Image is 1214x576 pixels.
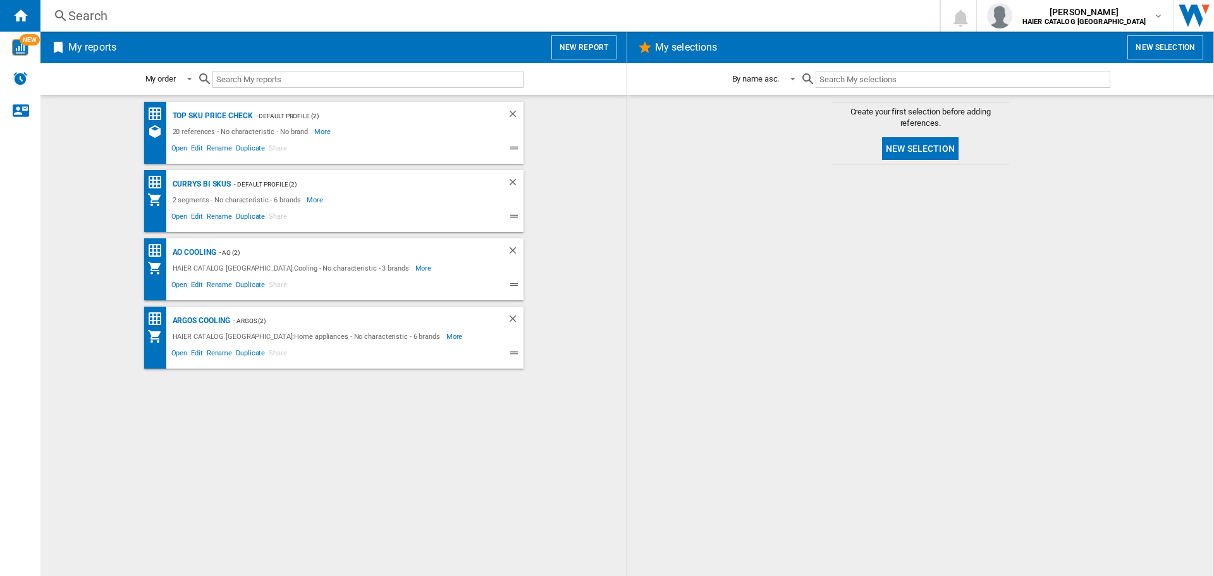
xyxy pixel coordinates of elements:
[882,137,959,160] button: New selection
[507,245,524,260] div: Delete
[816,71,1110,88] input: Search My selections
[147,243,169,259] div: Price Matrix
[147,124,169,139] div: References
[13,71,28,86] img: alerts-logo.svg
[205,211,234,226] span: Rename
[234,142,267,157] span: Duplicate
[231,176,481,192] div: - Default profile (2)
[12,39,28,56] img: wise-card.svg
[189,142,205,157] span: Edit
[147,311,169,327] div: Price Matrix
[169,313,231,329] div: Argos Cooling
[212,71,524,88] input: Search My reports
[653,35,720,59] h2: My selections
[1022,6,1146,18] span: [PERSON_NAME]
[507,313,524,329] div: Delete
[189,211,205,226] span: Edit
[832,106,1009,129] span: Create your first selection before adding references.
[234,211,267,226] span: Duplicate
[234,347,267,362] span: Duplicate
[267,279,289,294] span: Share
[169,176,231,192] div: Currys BI Skus
[147,260,169,276] div: My Assortment
[169,279,190,294] span: Open
[267,142,289,157] span: Share
[147,175,169,190] div: Price Matrix
[415,260,434,276] span: More
[169,192,307,207] div: 2 segments - No characteristic - 6 brands
[507,176,524,192] div: Delete
[507,108,524,124] div: Delete
[307,192,325,207] span: More
[205,347,234,362] span: Rename
[147,106,169,122] div: Price Matrix
[145,74,176,83] div: My order
[267,347,289,362] span: Share
[147,329,169,344] div: My Assortment
[68,7,907,25] div: Search
[551,35,616,59] button: New report
[987,3,1012,28] img: profile.jpg
[230,313,481,329] div: - Argos (2)
[20,34,40,46] span: NEW
[189,279,205,294] span: Edit
[66,35,119,59] h2: My reports
[253,108,482,124] div: - Default profile (2)
[205,279,234,294] span: Rename
[169,329,446,344] div: HAIER CATALOG [GEOGRAPHIC_DATA]:Home appliances - No characteristic - 6 brands
[732,74,780,83] div: By name asc.
[169,108,253,124] div: Top SKU Price Check
[169,211,190,226] span: Open
[169,245,216,260] div: AO Cooling
[234,279,267,294] span: Duplicate
[169,260,415,276] div: HAIER CATALOG [GEOGRAPHIC_DATA]:Cooling - No characteristic - 3 brands
[169,124,315,139] div: 20 references - No characteristic - No brand
[205,142,234,157] span: Rename
[147,192,169,207] div: My Assortment
[189,347,205,362] span: Edit
[446,329,465,344] span: More
[314,124,333,139] span: More
[169,142,190,157] span: Open
[267,211,289,226] span: Share
[169,347,190,362] span: Open
[1022,18,1146,26] b: HAIER CATALOG [GEOGRAPHIC_DATA]
[216,245,482,260] div: - AO (2)
[1127,35,1203,59] button: New selection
